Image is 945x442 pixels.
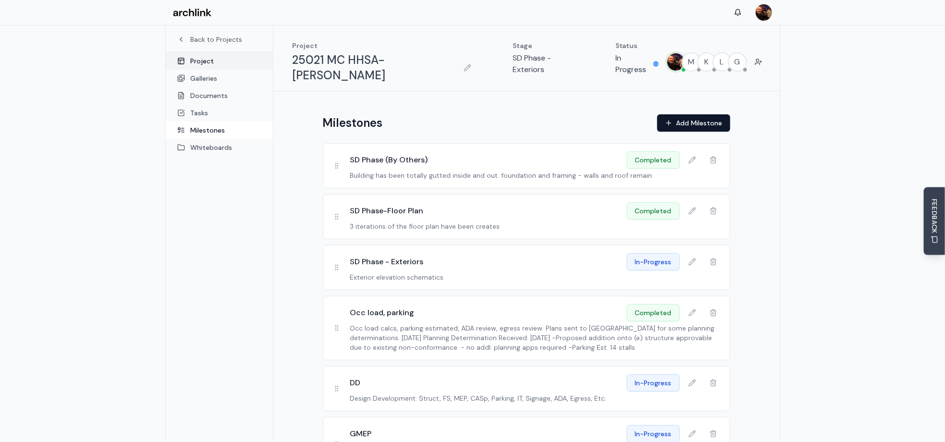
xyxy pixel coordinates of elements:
[627,304,680,321] button: completed
[350,307,415,319] h3: Occ load, parking
[350,256,424,268] h3: SD Phase - Exteriors
[166,104,273,122] a: Tasks
[166,70,273,87] a: Galleries
[323,115,383,131] h1: Milestones
[350,205,424,217] h3: SD Phase-Floor Plan
[350,154,428,166] h3: SD Phase (By Others)
[513,41,577,50] p: Stage
[627,202,680,220] button: completed
[930,199,939,234] span: FEEDBACK
[667,53,685,71] img: MARC JONES
[350,272,722,282] p: Exterior elevation schematics
[627,374,680,392] button: in-progress
[728,52,747,72] button: G
[350,323,722,352] p: Occ load calcs, parking estimated, ADA review, egress review. Plans sent to [GEOGRAPHIC_DATA] for...
[627,151,680,169] button: completed
[293,41,475,50] p: Project
[683,53,700,71] span: M
[177,35,261,44] a: Back to Projects
[166,87,273,104] a: Documents
[350,393,722,403] p: Design Development: Struct, FS, MEP, CASp, Parking, IT, Signage, ADA, Egress, Etc.
[712,52,732,72] button: L
[293,52,457,83] h1: 25021 MC HHSA-[PERSON_NAME]
[924,187,945,255] button: Send Feedback
[350,221,722,231] p: 3 iterations of the floor plan have been creates
[698,53,715,71] span: K
[615,41,659,50] p: Status
[729,53,746,71] span: G
[350,377,361,389] h3: DD
[350,428,372,440] h3: GMEP
[166,122,273,139] a: Milestones
[350,171,722,180] p: Building has been totally gutted inside and out. foundation and framing - walls and roof remain.
[166,52,273,70] a: Project
[615,52,650,75] p: In Progress
[513,52,577,75] p: SD Phase - Exteriors
[756,4,772,21] img: MARC JONES
[166,139,273,156] a: Whiteboards
[657,114,730,132] button: Add Milestone
[697,52,716,72] button: K
[666,52,686,72] button: MARC JONES
[173,9,211,17] img: Archlink
[682,52,701,72] button: M
[713,53,731,71] span: L
[627,253,680,270] button: in-progress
